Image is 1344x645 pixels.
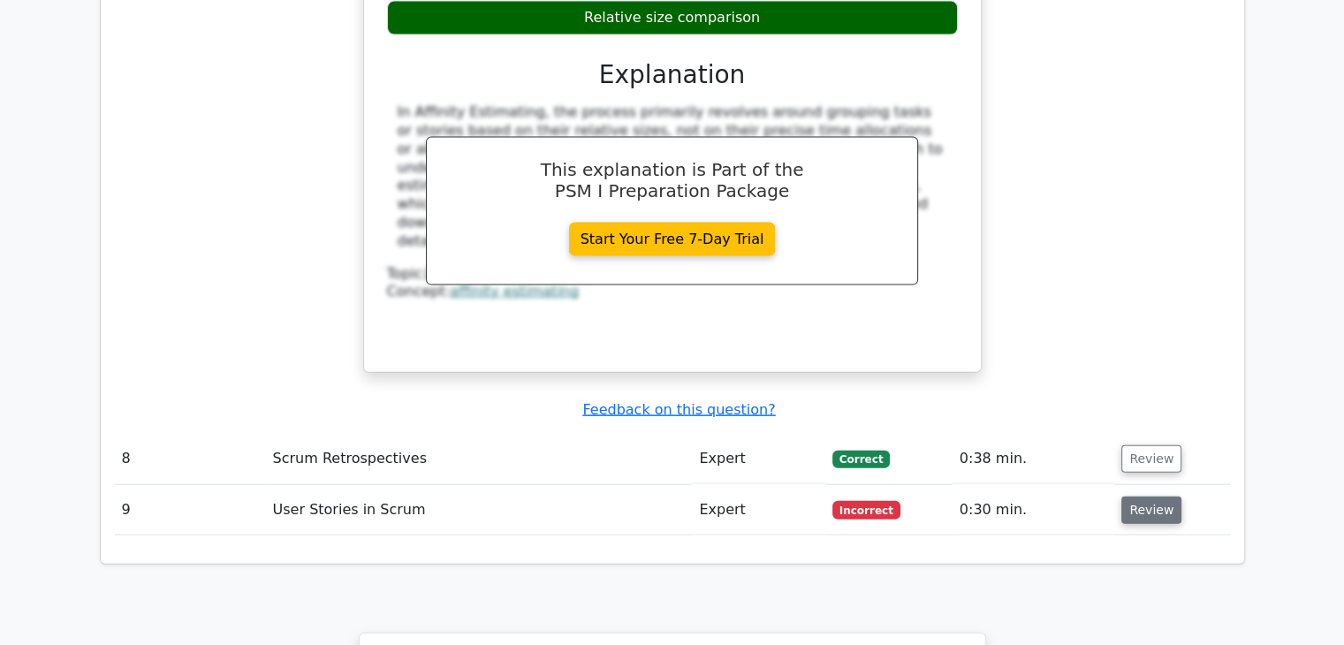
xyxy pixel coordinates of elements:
a: Feedback on this question? [582,401,775,418]
td: 8 [115,434,266,484]
td: Expert [692,485,824,535]
div: In Affinity Estimating, the process primarily revolves around grouping tasks or stories based on ... [398,103,947,250]
a: Start Your Free 7-Day Trial [569,223,776,256]
span: Incorrect [832,501,900,519]
div: Topic: [387,265,958,284]
td: 9 [115,485,266,535]
h3: Explanation [398,60,947,90]
button: Review [1121,497,1181,524]
td: Scrum Retrospectives [266,434,693,484]
div: Concept: [387,283,958,301]
div: Relative size comparison [387,1,958,35]
a: affinity estimating [450,283,579,300]
td: User Stories in Scrum [266,485,693,535]
td: 0:30 min. [953,485,1115,535]
td: 0:38 min. [953,434,1115,484]
td: Expert [692,434,824,484]
span: Correct [832,451,890,468]
button: Review [1121,445,1181,473]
